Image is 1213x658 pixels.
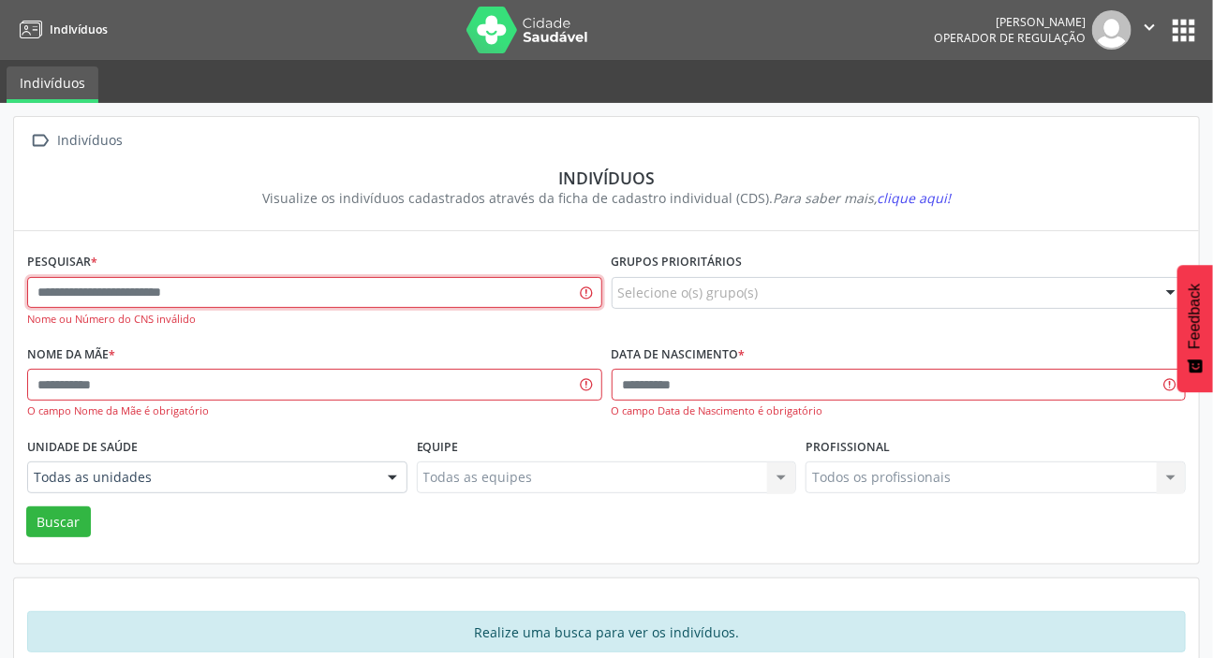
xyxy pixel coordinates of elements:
[27,341,115,370] label: Nome da mãe
[934,14,1086,30] div: [PERSON_NAME]
[27,312,602,328] div: Nome ou Número do CNS inválido
[1167,14,1200,47] button: apps
[40,188,1173,208] div: Visualize os indivíduos cadastrados através da ficha de cadastro individual (CDS).
[1187,284,1204,349] span: Feedback
[1139,17,1160,37] i: 
[612,403,1187,419] div: O campo Data de Nascimento é obrigatório
[618,283,759,302] span: Selecione o(s) grupo(s)
[27,403,602,419] div: O campo Nome da Mãe é obrigatório
[1092,10,1132,50] img: img
[50,22,108,37] span: Indivíduos
[27,127,54,154] i: 
[612,248,743,277] label: Grupos prioritários
[773,189,951,207] i: Para saber mais,
[54,127,126,154] div: Indivíduos
[612,341,746,370] label: Data de nascimento
[7,66,98,103] a: Indivíduos
[934,30,1086,46] span: Operador de regulação
[27,127,126,154] a:  Indivíduos
[40,168,1173,188] div: Indivíduos
[806,432,890,461] label: Profissional
[27,611,1186,652] div: Realize uma busca para ver os indivíduos.
[13,14,108,45] a: Indivíduos
[1132,10,1167,50] button: 
[34,468,369,487] span: Todas as unidades
[877,189,951,207] span: clique aqui!
[27,248,97,277] label: Pesquisar
[26,506,91,538] button: Buscar
[27,432,138,461] label: Unidade de saúde
[417,432,459,461] label: Equipe
[1177,265,1213,392] button: Feedback - Mostrar pesquisa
